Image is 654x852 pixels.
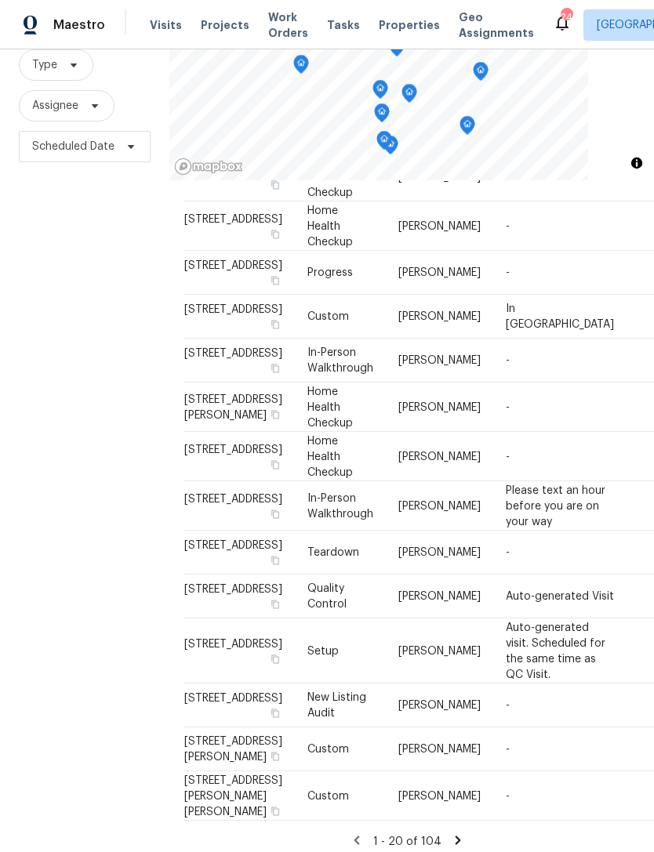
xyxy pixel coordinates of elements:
span: In-Person Walkthrough [307,492,373,519]
button: Copy Address [268,361,282,375]
span: Home Health Checkup [307,435,353,477]
span: - [506,220,510,231]
div: Map marker [376,131,392,155]
div: Map marker [473,62,489,86]
div: Map marker [389,38,405,62]
span: [STREET_ADDRESS][PERSON_NAME] [184,736,282,763]
span: Visits [150,17,182,33]
span: - [506,171,510,182]
div: Map marker [374,103,390,128]
span: New Listing Audit [307,692,366,719]
span: Tasks [327,20,360,31]
button: Copy Address [268,317,282,332]
span: [PERSON_NAME] [398,220,481,231]
span: - [506,401,510,412]
span: Projects [201,17,249,33]
span: In [GEOGRAPHIC_DATA] [506,303,614,330]
span: [PERSON_NAME] [398,355,481,366]
div: Map marker [401,84,417,108]
span: Custom [307,311,349,322]
span: - [506,451,510,462]
span: [STREET_ADDRESS] [184,444,282,455]
button: Copy Address [268,506,282,520]
span: [PERSON_NAME] [398,645,481,656]
div: Map marker [293,55,309,79]
span: [PERSON_NAME] [398,500,481,511]
span: [PERSON_NAME] [398,267,481,278]
span: [PERSON_NAME] [398,311,481,322]
button: Copy Address [268,749,282,763]
button: Copy Address [268,706,282,720]
span: [PERSON_NAME] [398,700,481,711]
span: Custom [307,744,349,755]
button: Copy Address [268,227,282,241]
button: Copy Address [268,651,282,665]
span: In-Person Walkthrough [307,347,373,374]
button: Toggle attribution [627,154,646,172]
span: Auto-generated visit. Scheduled for the same time as QC Visit. [506,622,605,680]
button: Copy Address [268,177,282,191]
a: Mapbox homepage [174,158,243,176]
span: Setup [307,645,339,656]
span: Geo Assignments [459,9,534,41]
span: [STREET_ADDRESS] [184,584,282,595]
span: Home Health Checkup [307,205,353,247]
span: [STREET_ADDRESS] [184,213,282,224]
span: Auto-generated Visit [506,591,614,602]
span: Assignee [32,98,78,114]
span: - [506,355,510,366]
span: [STREET_ADDRESS] [184,304,282,315]
div: 24 [561,9,572,25]
span: [STREET_ADDRESS][PERSON_NAME] [184,393,282,420]
span: [STREET_ADDRESS] [184,693,282,704]
button: Copy Address [268,597,282,611]
span: 1 - 20 of 104 [373,836,441,847]
span: - [506,744,510,755]
span: [STREET_ADDRESS] [184,493,282,504]
span: Type [32,57,57,73]
span: [STREET_ADDRESS] [184,540,282,551]
span: [PERSON_NAME] [398,591,481,602]
span: [PERSON_NAME] [398,744,481,755]
span: - [506,547,510,558]
button: Copy Address [268,457,282,471]
span: [PERSON_NAME] [398,171,481,182]
span: Toggle attribution [632,154,641,172]
span: [PERSON_NAME] [398,790,481,801]
span: [STREET_ADDRESS] [184,638,282,649]
div: Map marker [372,80,388,104]
span: Teardown [307,547,359,558]
span: Home Health Checkup [307,386,353,428]
button: Copy Address [268,274,282,288]
span: [STREET_ADDRESS] [184,348,282,359]
span: Quality Control [307,583,347,610]
span: Please text an hour before you are on your way [506,484,605,527]
button: Copy Address [268,803,282,818]
span: Work Orders [268,9,308,41]
button: Copy Address [268,407,282,421]
span: [STREET_ADDRESS] [184,260,282,271]
div: Map marker [460,116,475,140]
span: [PERSON_NAME] [398,547,481,558]
span: [PERSON_NAME] [398,401,481,412]
span: - [506,267,510,278]
button: Copy Address [268,553,282,567]
span: Home Health Checkup [307,155,353,198]
span: Scheduled Date [32,139,114,154]
span: Maestro [53,17,105,33]
span: Custom [307,790,349,801]
span: [STREET_ADDRESS][PERSON_NAME][PERSON_NAME] [184,774,282,817]
span: Progress [307,267,353,278]
span: - [506,700,510,711]
span: Properties [379,17,440,33]
span: [PERSON_NAME] [398,451,481,462]
span: - [506,790,510,801]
